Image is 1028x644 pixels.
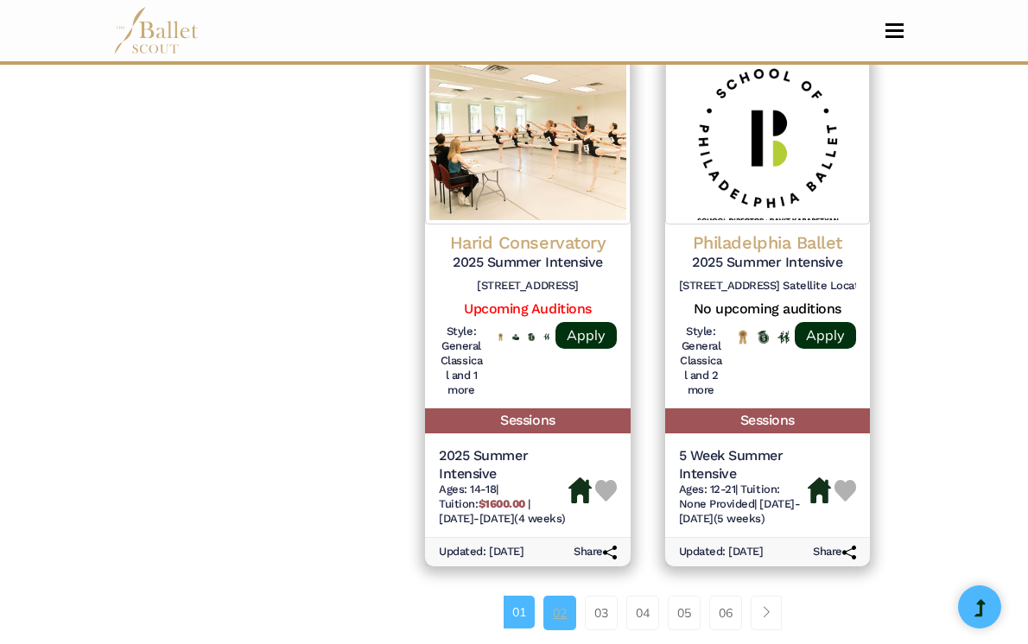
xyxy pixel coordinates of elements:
span: Ages: 12-21 [679,483,736,496]
h6: Updated: [DATE] [679,545,764,559]
a: Apply [555,322,617,349]
img: National [498,333,504,342]
span: Tuition: None Provided [679,483,780,510]
img: Logo [425,52,630,224]
a: Upcoming Auditions [464,300,591,317]
a: 05 [668,596,701,630]
a: 04 [626,596,659,630]
h6: Style: General Classical and 1 more [439,325,483,398]
a: 02 [543,596,576,630]
h6: | | [439,483,568,527]
h5: No upcoming auditions [679,300,856,319]
img: In Person [543,333,550,340]
img: Housing Available [808,477,831,503]
img: National [737,330,749,344]
img: Logo [665,52,870,224]
img: Heart [595,480,617,502]
img: Offers Scholarship [528,333,535,341]
h4: Philadelphia Ballet [679,231,856,254]
h5: Sessions [665,408,870,433]
h6: Share [574,545,617,559]
span: [DATE]-[DATE] (4 weeks) [439,512,565,525]
img: Housing Available [568,477,592,503]
nav: Page navigation example [504,596,791,630]
h6: Style: General Classical and 2 more [679,325,723,398]
a: 06 [709,596,742,630]
b: $1600.00 [479,497,525,510]
h5: 5 Week Summer Intensive [679,447,808,483]
h5: 2025 Summer Intensive [679,254,856,272]
h4: Harid Conservatory [439,231,616,254]
span: Ages: 14-18 [439,483,496,496]
img: In Person [777,331,790,343]
a: 03 [585,596,618,630]
img: Offers Scholarship [758,331,770,344]
h5: 2025 Summer Intensive [439,254,616,272]
h6: [STREET_ADDRESS] Satellite Location: [STREET_ADDRESS] [679,279,856,294]
h5: Sessions [425,408,630,433]
a: Apply [795,322,856,349]
h6: Share [813,545,856,559]
img: Offers Financial Aid [512,334,519,340]
img: Heart [834,480,856,502]
a: 01 [504,596,535,628]
button: Toggle navigation [874,22,915,39]
h6: [STREET_ADDRESS] [439,279,616,294]
span: Tuition: [439,497,528,510]
h5: 2025 Summer Intensive [439,447,568,483]
span: [DATE]-[DATE] (5 weeks) [679,497,800,525]
h6: Updated: [DATE] [439,545,524,559]
h6: | | [679,483,808,527]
